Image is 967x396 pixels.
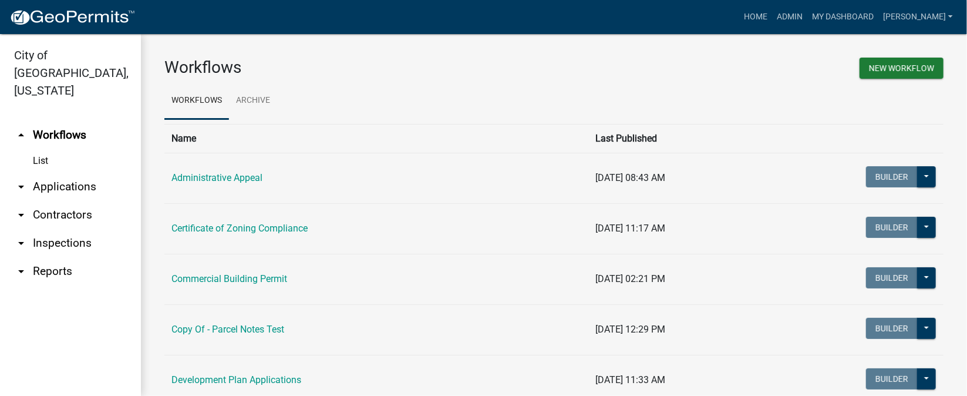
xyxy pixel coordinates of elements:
[866,368,918,390] button: Builder
[229,82,277,120] a: Archive
[171,374,301,385] a: Development Plan Applications
[866,217,918,238] button: Builder
[772,6,807,28] a: Admin
[595,374,665,385] span: [DATE] 11:33 AM
[171,223,308,234] a: Certificate of Zoning Compliance
[164,124,588,153] th: Name
[588,124,764,153] th: Last Published
[595,324,665,335] span: [DATE] 12:29 PM
[807,6,878,28] a: My Dashboard
[14,180,28,194] i: arrow_drop_down
[739,6,772,28] a: Home
[14,264,28,278] i: arrow_drop_down
[866,166,918,187] button: Builder
[14,236,28,250] i: arrow_drop_down
[595,273,665,284] span: [DATE] 02:21 PM
[878,6,958,28] a: [PERSON_NAME]
[171,172,262,183] a: Administrative Appeal
[171,273,287,284] a: Commercial Building Permit
[14,128,28,142] i: arrow_drop_up
[171,324,284,335] a: Copy Of - Parcel Notes Test
[164,82,229,120] a: Workflows
[866,267,918,288] button: Builder
[595,223,665,234] span: [DATE] 11:17 AM
[164,58,545,78] h3: Workflows
[866,318,918,339] button: Builder
[860,58,944,79] button: New Workflow
[595,172,665,183] span: [DATE] 08:43 AM
[14,208,28,222] i: arrow_drop_down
